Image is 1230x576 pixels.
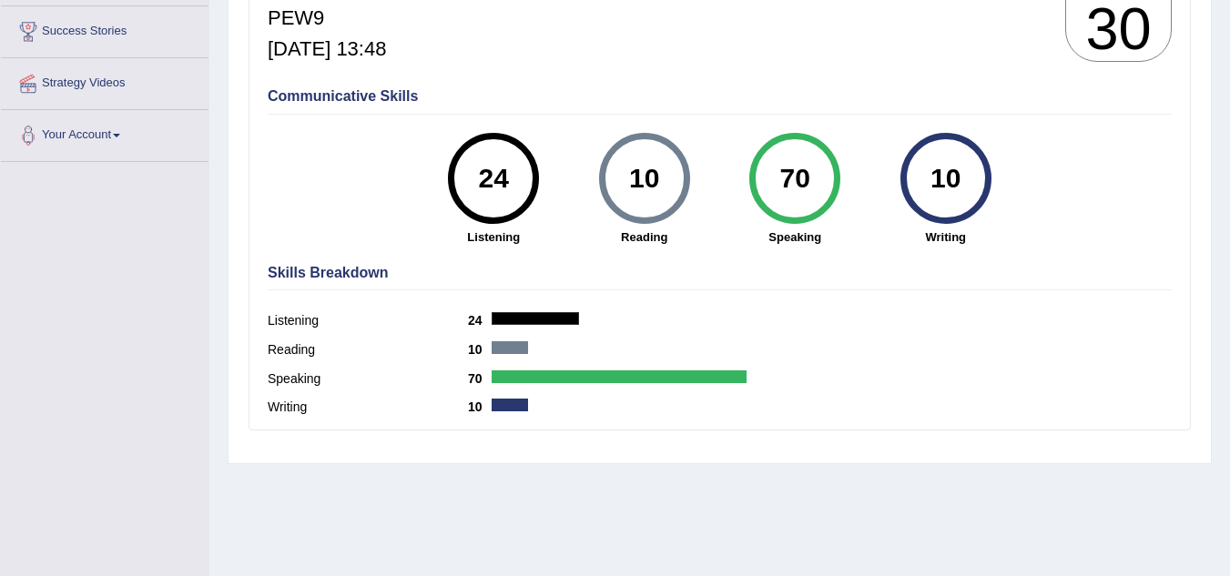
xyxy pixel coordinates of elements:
[912,140,979,217] div: 10
[461,140,527,217] div: 24
[879,228,1012,246] strong: Writing
[611,140,677,217] div: 10
[268,340,468,359] label: Reading
[268,88,1172,105] h4: Communicative Skills
[468,342,492,357] b: 10
[268,38,394,60] h5: [DATE] 13:48
[268,311,468,330] label: Listening
[468,399,492,414] b: 10
[268,369,468,389] label: Speaking
[578,228,711,246] strong: Reading
[729,228,862,246] strong: Speaking
[1,58,208,104] a: Strategy Videos
[1,110,208,156] a: Your Account
[268,398,468,417] label: Writing
[428,228,561,246] strong: Listening
[468,313,492,328] b: 24
[268,7,394,29] h5: PEW9
[268,265,1172,281] h4: Skills Breakdown
[1,6,208,52] a: Success Stories
[468,371,492,386] b: 70
[762,140,828,217] div: 70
